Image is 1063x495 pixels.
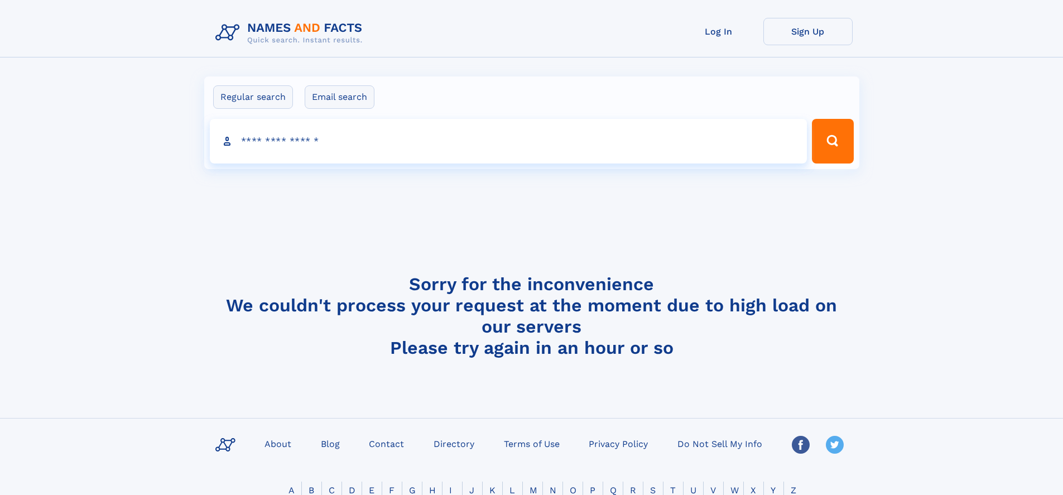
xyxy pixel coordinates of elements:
img: Twitter [826,436,844,454]
a: Log In [674,18,763,45]
a: Do Not Sell My Info [673,435,767,451]
a: Terms of Use [499,435,564,451]
img: Logo Names and Facts [211,18,372,48]
a: Sign Up [763,18,853,45]
input: search input [210,119,807,164]
img: Facebook [792,436,810,454]
a: Blog [316,435,344,451]
a: Directory [429,435,479,451]
h4: Sorry for the inconvenience We couldn't process your request at the moment due to high load on ou... [211,273,853,358]
a: Privacy Policy [584,435,652,451]
a: Contact [364,435,408,451]
label: Regular search [213,85,293,109]
a: About [260,435,296,451]
button: Search Button [812,119,853,164]
label: Email search [305,85,374,109]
